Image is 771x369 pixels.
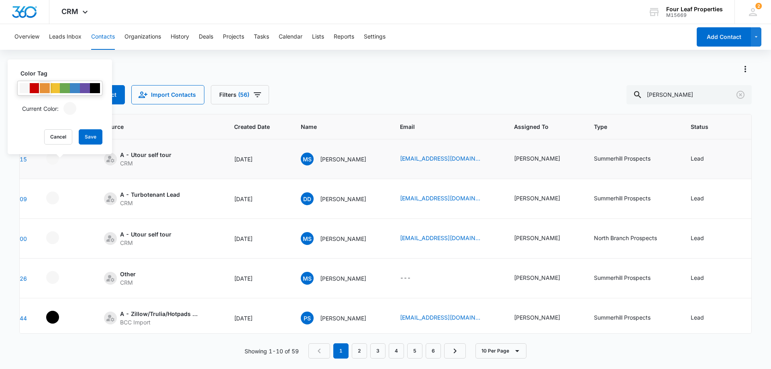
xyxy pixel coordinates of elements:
p: [PERSON_NAME] [320,155,366,163]
span: Status [691,122,735,131]
div: [DATE] [234,274,281,283]
span: Type [594,122,660,131]
div: Type - Summerhill Prospects - Select to Edit Field [594,194,665,204]
div: Email - deandainstallation@gmail.com - Select to Edit Field [400,194,495,204]
div: Status - Lead - Select to Edit Field [691,154,718,164]
span: Assigned To [514,122,563,131]
div: Name - Michael Smith - Select to Edit Field [301,153,381,165]
div: account name [666,6,723,12]
p: [PERSON_NAME] [320,234,366,243]
div: #3d85c6 [70,83,80,93]
a: Page 3 [370,343,385,359]
div: Status - Lead - Select to Edit Field [691,234,718,243]
div: - - Select to Edit Field [46,152,73,165]
div: Summerhill Prospects [594,154,651,163]
p: [PERSON_NAME] [320,314,366,322]
div: [DATE] [234,155,281,163]
button: Settings [364,24,385,50]
span: MS [301,232,314,245]
div: #e69138 [40,83,50,93]
div: Assigned To - Kelly Mursch - Select to Edit Field [514,273,575,283]
div: Type - Summerhill Prospects - Select to Edit Field [594,273,665,283]
a: Page 6 [426,343,441,359]
a: Next Page [444,343,466,359]
button: 10 Per Page [475,343,526,359]
div: Type - Summerhill Prospects - Select to Edit Field [594,313,665,323]
em: 1 [333,343,349,359]
p: [PERSON_NAME] [320,195,366,203]
button: Filters [211,85,269,104]
div: Lead [691,154,704,163]
span: PS [301,312,314,324]
button: Tasks [254,24,269,50]
button: Deals [199,24,213,50]
div: Email - rissabjc@gmail.com - Select to Edit Field [400,234,495,243]
div: - - Select to Edit Field [46,311,73,324]
div: A - Utour self tour [120,230,171,239]
div: Other [120,270,136,278]
div: Name - Patty Smith - Select to Edit Field [301,312,381,324]
div: A - Zillow/Trulia/Hotpads Rent Connect [120,310,200,318]
p: Current Color: [22,104,59,113]
div: Assigned To - Kelly Mursch - Select to Edit Field [514,234,575,243]
div: Email - - Select to Edit Field [400,273,425,283]
nav: Pagination [308,343,466,359]
div: BCC Import [120,318,200,326]
span: Email [400,122,483,131]
div: - - Select to Edit Field [46,192,73,204]
div: Status - Lead - Select to Edit Field [691,273,718,283]
button: Contacts [91,24,115,50]
div: A - Turbotenant Lead [120,190,180,199]
div: [DATE] [234,195,281,203]
a: Page 4 [389,343,404,359]
div: #f1c232 [50,83,60,93]
div: - - Select to Edit Field [46,231,73,244]
div: [DATE] [234,314,281,322]
div: [PERSON_NAME] [514,154,560,163]
div: Lead [691,194,704,202]
button: Lists [312,24,324,50]
div: Source - [object Object] - Select to Edit Field [104,151,186,167]
div: Name - Marissa Smith - Select to Edit Field [301,232,381,245]
a: [EMAIL_ADDRESS][DOMAIN_NAME] [400,234,480,242]
div: [PERSON_NAME] [514,194,560,202]
div: Source - [object Object] - Select to Edit Field [104,190,194,207]
button: Import Contacts [131,85,204,104]
div: #000000 [90,83,100,93]
div: Email - pattysmith9783@yahoo.com - Select to Edit Field [400,313,495,323]
div: #674ea7 [80,83,90,93]
button: Reports [334,24,354,50]
div: CRM [120,278,136,287]
div: - - Select to Edit Field [46,271,73,284]
div: Name - Madison Smith - Select to Edit Field [301,272,381,285]
a: [EMAIL_ADDRESS][DOMAIN_NAME] [400,194,480,202]
div: Type - North Branch Prospects - Select to Edit Field [594,234,671,243]
button: Projects [223,24,244,50]
a: Page 2 [352,343,367,359]
button: Organizations [124,24,161,50]
div: CRM [120,199,180,207]
span: 2 [755,3,762,9]
div: Summerhill Prospects [594,313,651,322]
div: CRM [120,239,171,247]
div: Status - Lead - Select to Edit Field [691,313,718,323]
div: Assigned To - Kelly Mursch - Select to Edit Field [514,313,575,323]
div: Assigned To - Adam Schoenborn - Select to Edit Field [514,154,575,164]
div: CRM [120,159,171,167]
p: [PERSON_NAME] [320,274,366,283]
span: Created Date [234,122,270,131]
a: [EMAIL_ADDRESS][DOMAIN_NAME] [400,154,480,163]
button: Calendar [279,24,302,50]
div: Lead [691,273,704,282]
div: [PERSON_NAME] [514,313,560,322]
div: Email - smithm63@icloud.com - Select to Edit Field [400,154,495,164]
input: Search Contacts [626,85,752,104]
button: Cancel [44,129,72,145]
span: DD [301,192,314,205]
div: [DATE] [234,234,281,243]
button: Save [79,129,102,145]
span: MS [301,153,314,165]
div: [PERSON_NAME] [514,273,560,282]
div: Source - [object Object] - Select to Edit Field [104,310,215,326]
div: Source - [object Object] - Select to Edit Field [104,270,150,287]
